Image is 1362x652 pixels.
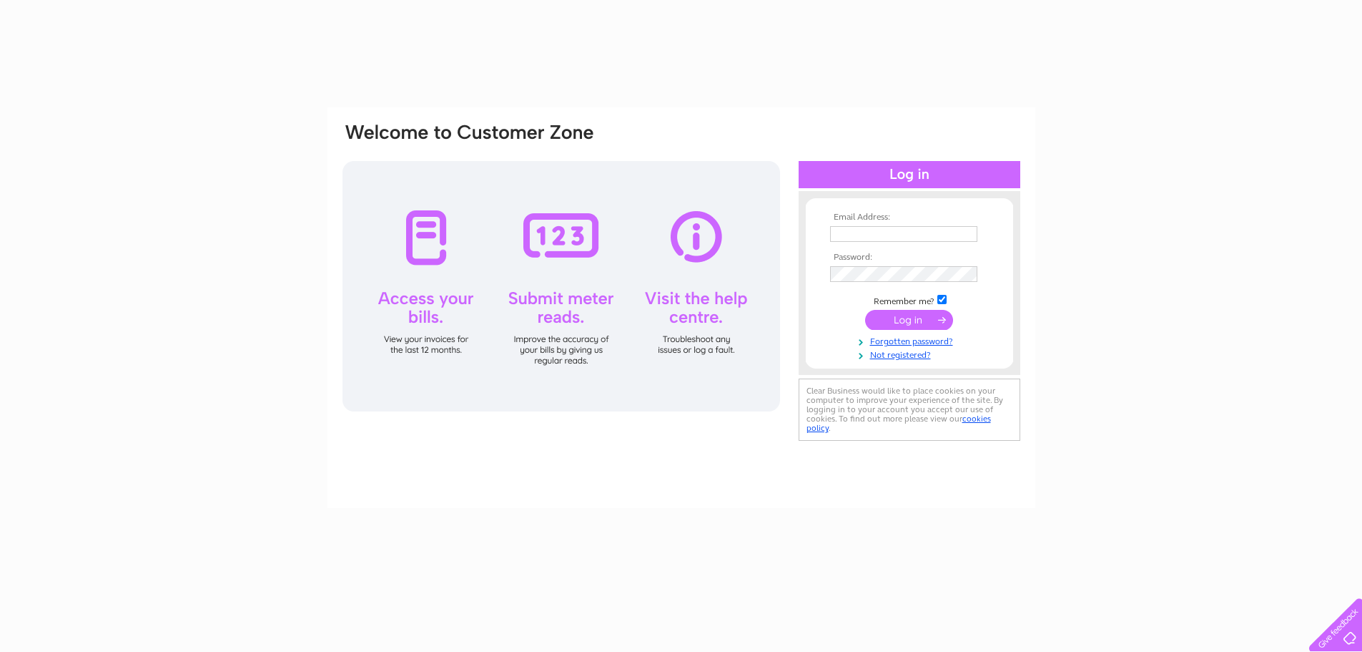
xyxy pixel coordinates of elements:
a: Forgotten password? [830,334,992,347]
th: Password: [826,253,992,263]
input: Submit [865,310,953,330]
a: cookies policy [806,414,991,433]
div: Clear Business would like to place cookies on your computer to improve your experience of the sit... [799,379,1020,441]
td: Remember me? [826,293,992,307]
a: Not registered? [830,347,992,361]
th: Email Address: [826,213,992,223]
